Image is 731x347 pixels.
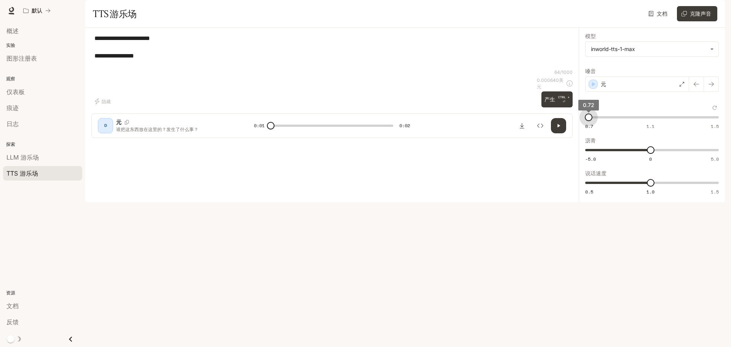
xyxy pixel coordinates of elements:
font: 64/1000 [554,69,573,75]
font: 嗓音 [585,68,596,74]
font: 美元 [537,77,563,90]
font: 0:02 [399,122,410,129]
font: TTS 游乐场 [93,8,137,19]
button: 隐藏 [91,95,116,107]
font: 说话速度 [585,170,607,176]
font: 沥青 [585,137,596,144]
font: 模型 [585,33,596,39]
font: CTRL + [558,95,570,99]
button: 产生CTRL +⏎ [541,91,573,107]
font: 元 [601,81,606,87]
a: 文档 [646,6,671,21]
div: inworld-tts-1-max [586,42,718,56]
font: 0.000640 [537,77,559,83]
font: 1.0 [646,189,654,195]
button: 克隆声音 [677,6,717,21]
font: 0:01 [254,122,265,129]
font: 1.5 [711,189,719,195]
font: 文档 [657,10,667,17]
font: 5.0 [711,156,719,162]
button: 复制语音ID [121,120,132,125]
button: Reset to default [710,104,719,112]
font: 1.1 [646,123,654,130]
button: 下载音频 [514,118,530,133]
font: 产生 [544,96,555,102]
button: 所有工作区 [20,3,54,18]
font: -5.0 [585,156,596,162]
span: 0.72 [583,102,594,108]
font: 1.5 [711,123,719,130]
font: ⏎ [563,100,565,103]
font: 隐藏 [102,99,111,104]
font: inworld-tts-1-max [591,46,635,52]
font: 谁把这东西放在这里的？发生了什么事？ [116,126,198,132]
font: 克隆声音 [690,10,711,17]
font: D [104,123,107,128]
button: 检查 [533,118,548,133]
font: 0 [649,156,652,162]
font: 默认 [32,7,42,14]
font: 元 [116,119,121,125]
font: 0.7 [585,123,593,130]
font: 0.5 [585,189,593,195]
